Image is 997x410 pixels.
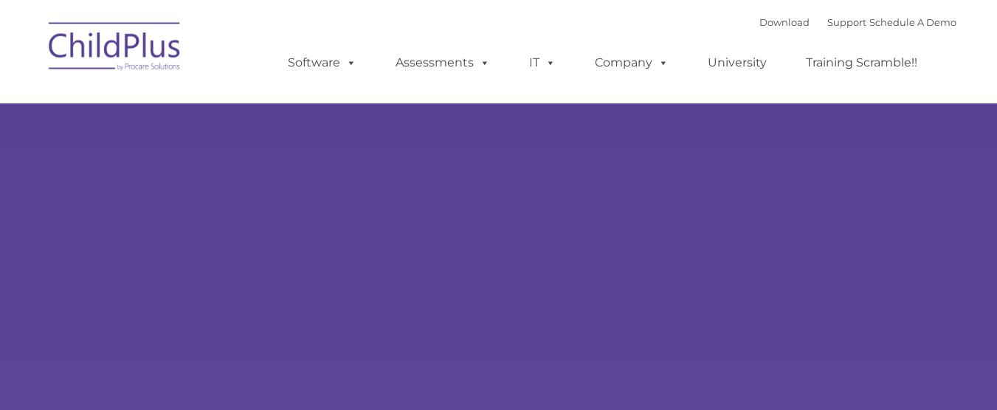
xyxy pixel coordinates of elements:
[869,16,956,28] a: Schedule A Demo
[693,48,782,78] a: University
[381,48,505,78] a: Assessments
[759,16,956,28] font: |
[759,16,810,28] a: Download
[791,48,932,78] a: Training Scramble!!
[514,48,570,78] a: IT
[273,48,371,78] a: Software
[580,48,683,78] a: Company
[827,16,866,28] a: Support
[41,12,189,86] img: ChildPlus by Procare Solutions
